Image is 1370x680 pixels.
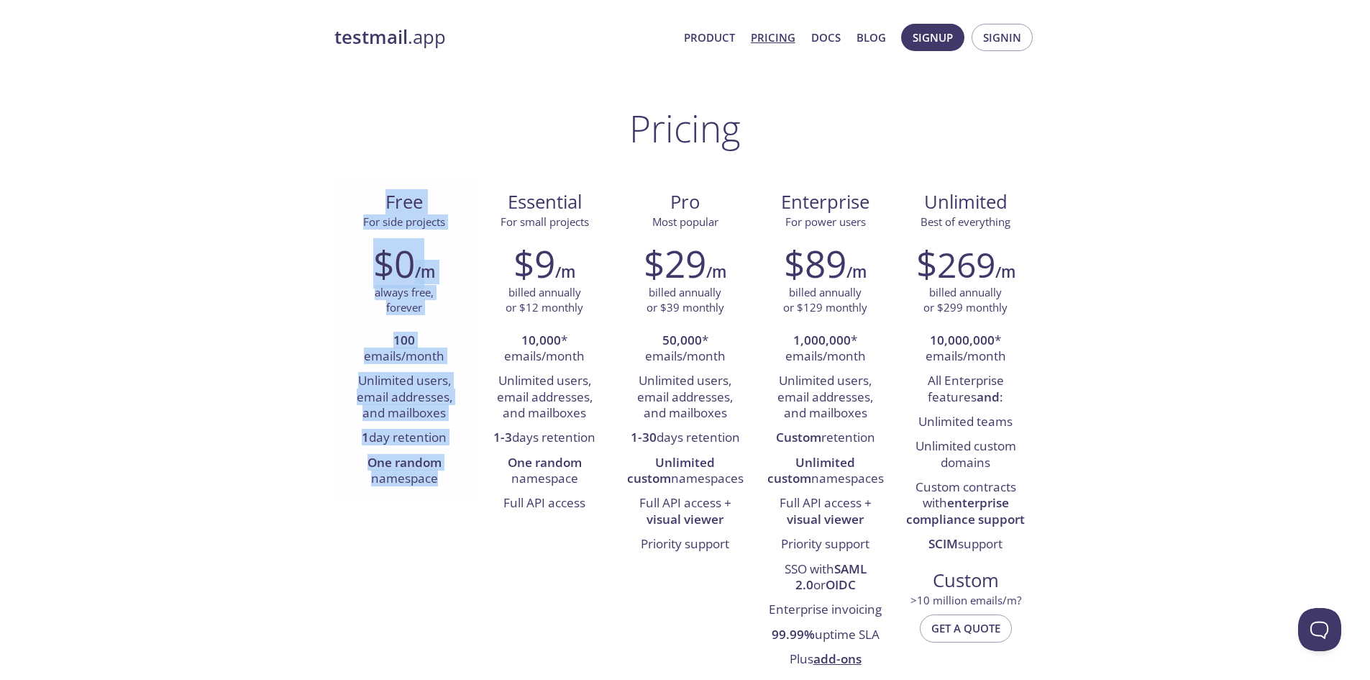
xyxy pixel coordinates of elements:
li: Custom contracts with [906,476,1025,532]
strong: SCIM [928,535,958,552]
span: For small projects [501,214,589,229]
li: All Enterprise features : [906,369,1025,410]
li: days retention [485,426,604,450]
li: * emails/month [626,329,744,370]
a: testmail.app [334,25,672,50]
span: Custom [907,568,1024,593]
button: Signin [972,24,1033,51]
strong: 1-3 [493,429,512,445]
span: 269 [937,241,995,288]
a: Docs [811,28,841,47]
li: Full API access + [626,491,744,532]
strong: 10,000,000 [930,332,995,348]
strong: SAML 2.0 [795,561,867,593]
h2: $9 [513,242,555,285]
li: * emails/month [906,329,1025,370]
strong: 1,000,000 [793,332,851,348]
iframe: Help Scout Beacon - Open [1298,608,1341,651]
strong: and [977,389,1000,405]
span: Signup [913,28,953,47]
span: Essential [486,190,603,214]
li: namespaces [626,451,744,492]
strong: 1-30 [631,429,657,445]
a: Blog [857,28,886,47]
p: always free, forever [375,285,434,316]
p: billed annually or $299 monthly [923,285,1008,316]
li: Full API access [485,491,604,516]
strong: 100 [393,332,415,348]
span: Free [346,190,463,214]
strong: One random [367,454,442,471]
button: Signup [901,24,964,51]
strong: 50,000 [662,332,702,348]
li: Priority support [766,532,885,557]
li: * emails/month [766,329,885,370]
span: Pro [626,190,744,214]
h2: $ [916,242,995,285]
strong: enterprise compliance support [906,494,1025,527]
li: SSO with or [766,558,885,599]
span: Best of everything [921,214,1010,229]
li: namespaces [766,451,885,492]
a: add-ons [813,650,862,667]
strong: 99.99% [772,626,815,643]
li: * emails/month [485,329,604,370]
strong: Custom [776,429,821,445]
span: > 10 million emails/m? [910,593,1021,607]
p: billed annually or $39 monthly [647,285,724,316]
span: For power users [785,214,866,229]
li: Unlimited users, email addresses, and mailboxes [345,369,464,426]
li: emails/month [345,329,464,370]
li: uptime SLA [766,623,885,648]
li: support [906,532,1025,557]
li: Unlimited teams [906,410,1025,435]
li: Unlimited users, email addresses, and mailboxes [766,369,885,426]
h6: /m [415,260,435,284]
span: Unlimited [924,189,1008,214]
strong: visual viewer [647,511,723,527]
li: namespace [485,451,604,492]
strong: 10,000 [521,332,561,348]
li: Unlimited custom domains [906,435,1025,476]
a: Pricing [751,28,795,47]
span: Most popular [652,214,718,229]
li: namespace [345,451,464,492]
li: Plus [766,648,885,672]
h6: /m [706,260,726,284]
li: day retention [345,426,464,450]
strong: Unlimited custom [627,454,716,486]
strong: OIDC [826,576,856,593]
span: Signin [983,28,1021,47]
strong: visual viewer [787,511,864,527]
li: Enterprise invoicing [766,598,885,622]
li: Full API access + [766,491,885,532]
p: billed annually or $12 monthly [506,285,583,316]
li: Unlimited users, email addresses, and mailboxes [626,369,744,426]
strong: testmail [334,24,408,50]
a: Product [684,28,735,47]
p: billed annually or $129 monthly [783,285,867,316]
h2: $89 [784,242,846,285]
button: Get a quote [920,615,1012,642]
li: days retention [626,426,744,450]
h6: /m [555,260,575,284]
strong: 1 [362,429,369,445]
h2: $29 [644,242,706,285]
li: Unlimited users, email addresses, and mailboxes [485,369,604,426]
strong: One random [508,454,582,471]
h1: Pricing [629,106,741,150]
li: Priority support [626,532,744,557]
span: For side projects [363,214,445,229]
h6: /m [995,260,1015,284]
span: Get a quote [931,619,1000,638]
strong: Unlimited custom [767,454,856,486]
span: Enterprise [767,190,884,214]
li: retention [766,426,885,450]
h2: $0 [373,242,415,285]
h6: /m [846,260,867,284]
